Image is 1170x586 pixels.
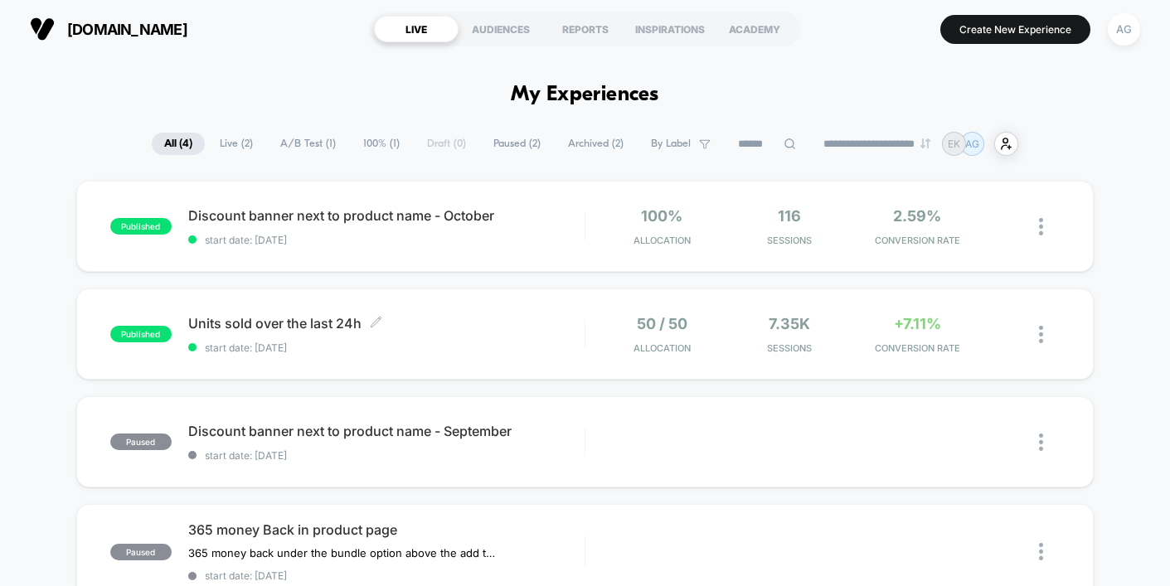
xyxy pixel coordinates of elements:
span: Discount banner next to product name - September [188,423,585,439]
div: REPORTS [543,16,628,42]
span: Sessions [730,235,849,246]
span: 50 / 50 [637,315,687,332]
button: Create New Experience [940,15,1090,44]
div: LIVE [374,16,459,42]
span: +7.11% [894,315,941,332]
span: Discount banner next to product name - October [188,207,585,224]
img: close [1039,543,1043,560]
span: start date: [DATE] [188,569,585,582]
span: start date: [DATE] [188,234,585,246]
span: start date: [DATE] [188,449,585,462]
span: Allocation [634,235,691,246]
span: 365 money back under the bundle option above the add to cart button [188,546,496,559]
span: Sessions [730,342,849,354]
button: AG [1103,12,1145,46]
span: By Label [651,138,691,150]
span: paused [110,544,172,560]
span: A/B Test ( 1 ) [268,133,348,155]
span: 116 [778,207,801,225]
span: 7.35k [769,315,810,332]
h1: My Experiences [511,83,659,107]
span: Live ( 2 ) [207,133,265,155]
span: All ( 4 ) [152,133,205,155]
span: start date: [DATE] [188,341,585,354]
p: EK [948,138,960,150]
span: 100% ( 1 ) [351,133,412,155]
span: 2.59% [893,207,941,225]
div: INSPIRATIONS [628,16,712,42]
span: published [110,218,172,235]
span: Units sold over the last 24h [188,315,585,332]
div: AUDIENCES [459,16,543,42]
img: Visually logo [30,17,55,41]
img: end [920,138,930,148]
span: Archived ( 2 ) [556,133,636,155]
span: 365 money Back in product page [188,521,585,538]
img: close [1039,326,1043,343]
span: CONVERSION RATE [857,342,977,354]
span: Allocation [634,342,691,354]
p: AG [965,138,979,150]
div: AG [1108,13,1140,46]
span: Paused ( 2 ) [481,133,553,155]
span: CONVERSION RATE [857,235,977,246]
span: [DOMAIN_NAME] [67,21,187,38]
img: close [1039,433,1043,451]
span: published [110,326,172,342]
span: paused [110,433,172,450]
div: ACADEMY [712,16,797,42]
img: close [1039,218,1043,235]
button: [DOMAIN_NAME] [25,16,192,42]
span: 100% [641,207,682,225]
